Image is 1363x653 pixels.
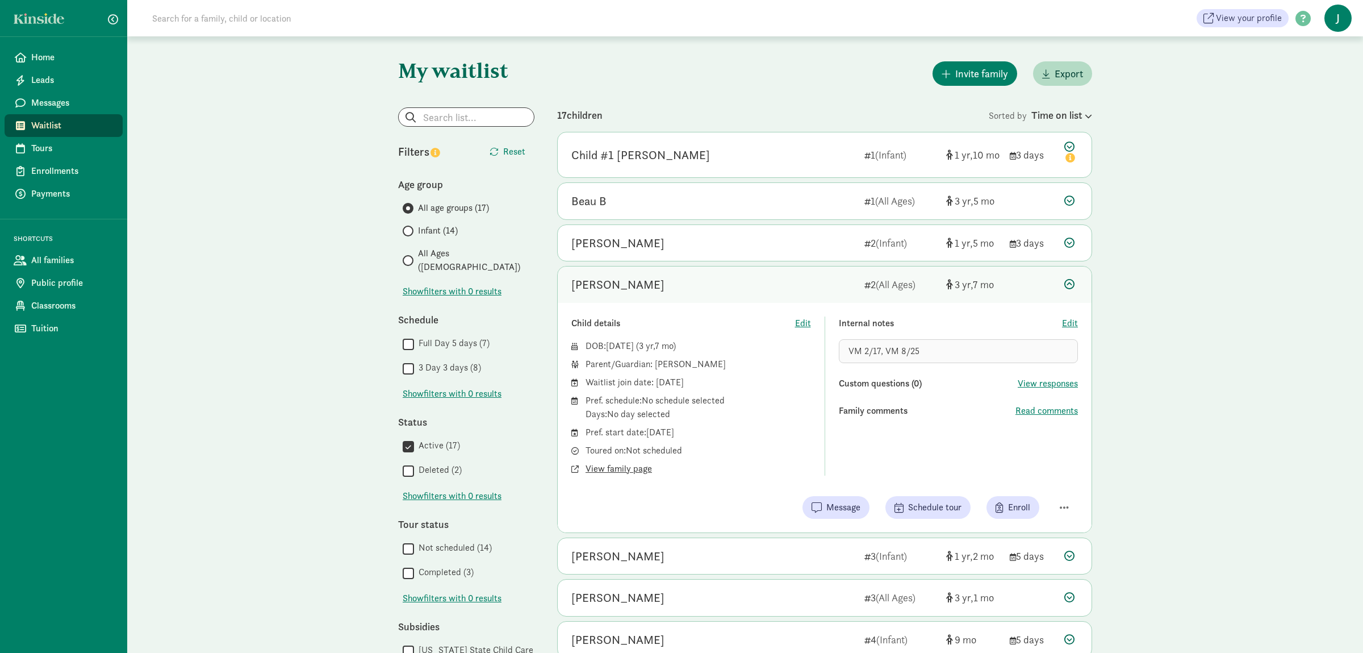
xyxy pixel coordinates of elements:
[973,194,994,207] span: 5
[571,547,664,565] div: David Mann
[571,276,664,294] div: Attalie Kubat
[480,140,534,163] button: Reset
[1055,66,1083,81] span: Export
[414,336,490,350] label: Full Day 5 days (7)
[418,247,534,274] span: All Ages ([DEMOGRAPHIC_DATA])
[557,107,989,123] div: 17 children
[955,194,973,207] span: 3
[5,69,123,91] a: Leads
[876,633,908,646] span: (Infant)
[1062,317,1078,330] button: Edit
[946,632,1001,647] div: [object Object]
[826,501,860,514] span: Message
[586,394,811,421] div: Pref. schedule: No schedule selected Days: No day selected
[586,339,811,353] div: DOB: ( )
[1197,9,1289,27] a: View your profile
[885,496,971,519] button: Schedule tour
[1033,61,1092,86] button: Export
[145,7,464,30] input: Search for a family, child or location
[933,61,1017,86] button: Invite family
[403,489,501,503] button: Showfilters with 0 results
[989,107,1092,123] div: Sorted by
[955,236,973,249] span: 1
[399,108,534,126] input: Search list...
[5,46,123,69] a: Home
[1008,501,1030,514] span: Enroll
[848,345,919,357] span: VM 2/17, VM 8/25
[586,462,652,476] button: View family page
[571,234,664,252] div: Nesta Deyette
[864,235,937,251] div: 2
[31,164,114,178] span: Enrollments
[1010,235,1055,251] div: 3 days
[864,193,937,209] div: 1
[398,177,534,192] div: Age group
[31,73,114,87] span: Leads
[946,193,1001,209] div: [object Object]
[571,589,664,607] div: Tia Quill
[864,277,937,292] div: 2
[398,312,534,327] div: Schedule
[398,59,534,82] h1: My waitlist
[5,182,123,205] a: Payments
[946,590,1001,605] div: [object Object]
[839,377,1018,390] div: Custom questions (0)
[973,236,994,249] span: 5
[795,317,811,330] button: Edit
[5,317,123,340] a: Tuition
[403,592,501,605] button: Showfilters with 0 results
[839,404,1016,418] div: Family comments
[586,376,811,389] div: Waitlist join date: [DATE]
[418,224,458,238] span: Infant (14)
[403,285,501,298] button: Showfilters with 0 results
[973,148,1000,161] span: 10
[864,632,937,647] div: 4
[864,548,937,564] div: 3
[5,137,123,160] a: Tours
[31,322,114,335] span: Tuition
[31,253,114,267] span: All families
[1018,377,1078,390] button: View responses
[946,235,1001,251] div: [object Object]
[403,387,501,401] button: Showfilters with 0 results
[986,496,1039,519] button: Enroll
[418,201,489,215] span: All age groups (17)
[403,489,501,503] span: Show filters with 0 results
[1015,404,1078,418] button: Read comments
[31,142,114,155] span: Tours
[908,501,961,514] span: Schedule tour
[946,277,1001,292] div: [object Object]
[586,357,811,371] div: Parent/Guardian: [PERSON_NAME]
[414,541,492,555] label: Not scheduled (14)
[946,548,1001,564] div: [object Object]
[586,426,811,439] div: Pref. start date: [DATE]
[31,119,114,132] span: Waitlist
[31,51,114,64] span: Home
[31,299,114,313] span: Classrooms
[31,187,114,201] span: Payments
[1324,5,1352,32] span: J
[946,147,1001,163] div: [object Object]
[1010,147,1055,163] div: 3 days
[876,550,907,563] span: (Infant)
[414,439,460,452] label: Active (17)
[571,192,607,210] div: Beau B
[876,236,907,249] span: (Infant)
[973,591,994,604] span: 1
[839,317,1063,330] div: Internal notes
[955,591,973,604] span: 3
[1216,11,1282,25] span: View your profile
[876,591,915,604] span: (All Ages)
[398,517,534,532] div: Tour status
[403,592,501,605] span: Show filters with 0 results
[571,631,664,649] div: Ellie Mann
[875,148,906,161] span: (Infant)
[864,590,937,605] div: 3
[1306,598,1363,653] iframe: Chat Widget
